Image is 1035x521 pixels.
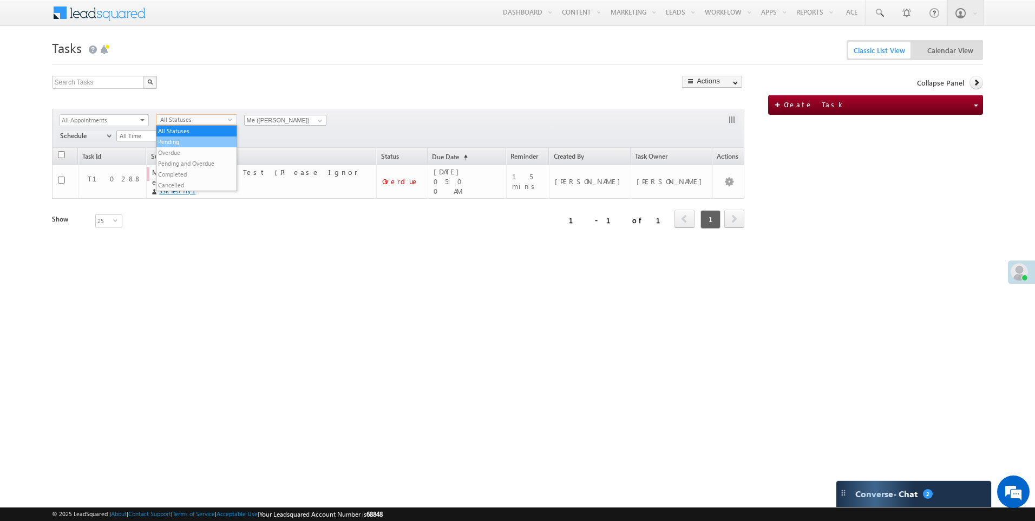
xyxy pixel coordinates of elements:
[839,489,848,497] img: carter-drag
[113,218,122,223] span: select
[52,509,383,519] span: © 2025 LeadSquared | | | | |
[58,151,65,158] input: Check all records
[434,167,480,196] div: [DATE] 05:00 AM
[156,158,237,169] li: Pending and Overdue
[52,214,87,224] div: Show
[147,334,196,348] em: Start Chat
[52,39,82,56] span: Tasks
[366,510,383,518] span: 68848
[428,153,506,164] a: Due Date(sorted ascending)
[377,153,427,164] span: Status
[111,510,127,517] a: About
[156,115,228,125] span: All Statuses
[140,119,145,123] span: select
[631,153,712,164] a: Task Owner
[774,101,782,108] img: add
[259,510,383,518] span: Your Leadsquared Account Number is
[244,115,326,126] input: Type to Search
[60,131,107,141] span: Schedule
[724,210,744,228] span: next
[84,174,122,189] div: T10288
[156,147,237,158] li: Overdue
[178,5,204,31] div: Minimize live chat window
[674,210,695,228] span: prev
[768,95,983,115] button: add Create Task
[56,57,182,71] div: Chat with us now
[156,136,237,147] li: Pending
[217,510,258,517] a: Acceptable Use
[569,214,673,226] div: 1 - 1 of 1
[117,131,169,141] span: All Time
[147,153,376,164] a: Subject
[147,79,153,84] img: Search
[60,114,149,126] div: All Appointments
[228,117,237,122] span: select
[784,100,846,109] span: Create Task
[128,510,171,517] a: Contact Support
[459,153,468,162] span: (sorted ascending)
[156,169,237,180] li: Completed
[78,153,146,164] a: Task Id
[555,177,626,186] div: [PERSON_NAME]
[173,510,215,517] a: Terms of Service
[512,172,544,191] div: 15 mins
[116,131,173,141] a: All Time
[159,186,361,196] a: SSK Test Try 1
[919,42,981,58] span: Calendar View
[312,115,325,126] a: Show All Items
[923,489,933,499] span: 2
[382,177,423,186] div: Overdue
[848,42,910,58] span: Classic List View
[14,100,198,324] textarea: Type your message and hit 'Enter'
[156,126,237,136] li: All Statuses
[507,153,548,164] a: Reminder
[152,167,361,187] div: Meeting: SSK Test (Please Ignore) Try 1
[18,57,45,71] img: d_60004797649_company_0_60004797649
[724,211,744,228] a: next
[682,76,742,88] button: Actions
[96,215,113,227] span: 25
[637,177,708,186] div: [PERSON_NAME]
[917,78,964,88] span: Collapse Panel
[156,180,237,191] li: Cancelled
[713,153,744,164] span: Actions
[60,115,140,126] span: All Appointments
[700,210,720,229] span: 1
[674,211,695,228] a: prev
[107,133,116,138] span: select
[549,153,630,164] a: Created By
